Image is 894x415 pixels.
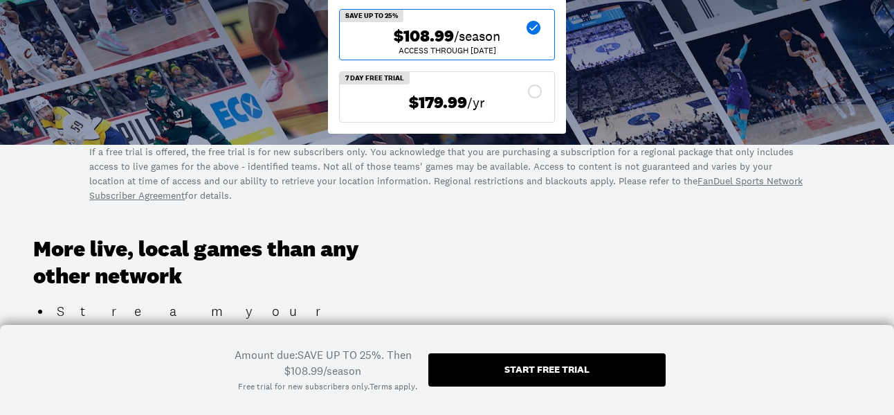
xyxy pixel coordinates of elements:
div: Start free trial [504,364,590,374]
div: Amount due: SAVE UP TO 25%. Then $108.99/season [228,347,417,378]
span: /yr [467,93,485,112]
span: $108.99 [394,26,454,46]
div: ACCESS THROUGH [DATE] [351,46,543,55]
div: 7 Day Free Trial [340,72,410,85]
span: /season [454,26,500,46]
p: If a free trial is offered, the free trial is for new subscribers only. You acknowledge that you ... [89,145,805,203]
span: $179.99 [409,93,467,113]
h3: More live, local games than any other network [33,236,405,290]
a: Terms apply [370,381,415,393]
div: SAVE UP TO 25% [340,10,403,22]
div: Free trial for new subscribers only. . [238,381,417,393]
